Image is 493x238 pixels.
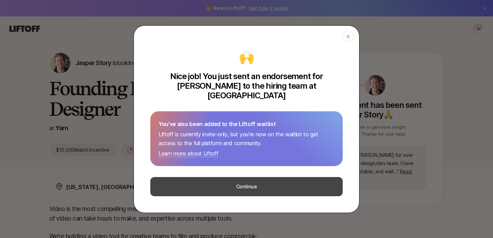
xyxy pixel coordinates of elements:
[150,72,343,100] p: Nice job! You just sent an endorsement for [PERSON_NAME] to the hiring team at [GEOGRAPHIC_DATA]
[239,48,254,66] div: 🙌
[159,150,218,157] a: Learn more about Liftoff
[159,120,334,128] p: You’ve also been added to the Liftoff waitlist
[159,130,334,148] p: Liftoff is currently invite-only, but you're now on the waitlist to get access to the full platfo...
[150,177,343,196] button: Continue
